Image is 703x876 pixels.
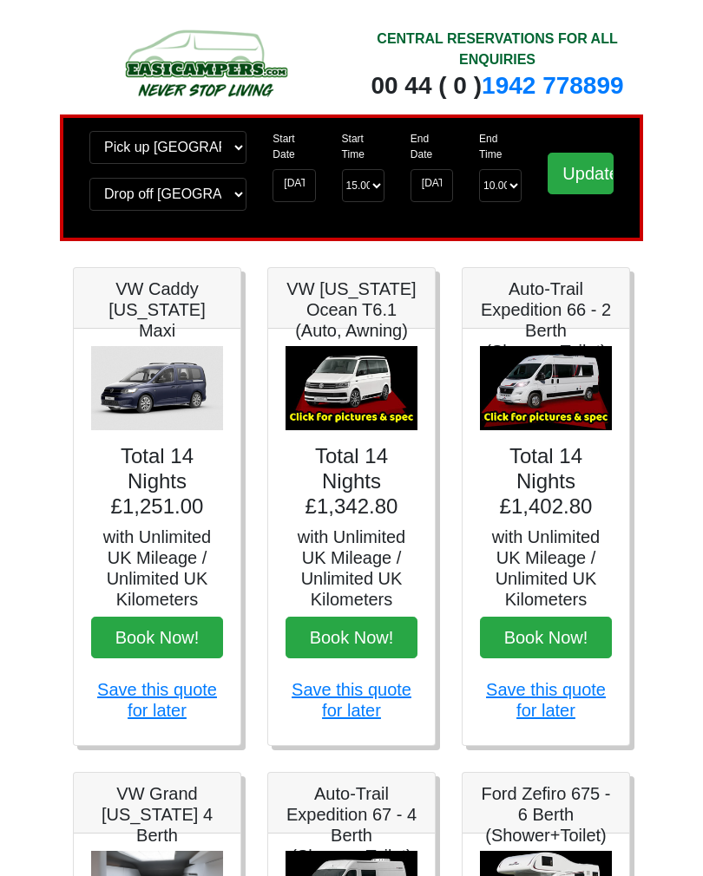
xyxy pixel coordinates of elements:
h5: VW Grand [US_STATE] 4 Berth [91,783,223,846]
h5: with Unlimited UK Mileage / Unlimited UK Kilometers [286,526,417,610]
input: Return Date [411,169,453,202]
input: Update [548,153,614,194]
a: Save this quote for later [486,680,606,720]
h5: Auto-Trail Expedition 67 - 4 Berth (Shower+Toilet) [286,783,417,866]
h5: with Unlimited UK Mileage / Unlimited UK Kilometers [91,526,223,610]
label: Start Time [342,131,384,162]
img: VW Caddy California Maxi [91,346,223,431]
img: Auto-Trail Expedition 66 - 2 Berth (Shower+Toilet) [480,346,612,431]
label: End Time [479,131,522,162]
a: 1942 778899 [482,72,624,99]
h5: VW Caddy [US_STATE] Maxi [91,278,223,341]
button: Book Now! [286,617,417,658]
h4: Total 14 Nights £1,251.00 [91,444,223,519]
a: Save this quote for later [97,680,217,720]
h5: with Unlimited UK Mileage / Unlimited UK Kilometers [480,526,612,610]
label: Start Date [273,131,315,162]
h4: Total 14 Nights £1,342.80 [286,444,417,519]
a: Save this quote for later [292,680,411,720]
button: Book Now! [91,617,223,658]
input: Start Date [273,169,315,202]
button: Book Now! [480,617,612,658]
img: campers-checkout-logo.png [73,24,338,101]
img: VW California Ocean T6.1 (Auto, Awning) [286,346,417,431]
label: End Date [411,131,453,162]
h4: Total 14 Nights £1,402.80 [480,444,612,519]
div: CENTRAL RESERVATIONS FOR ALL ENQUIRIES [365,29,630,70]
h5: VW [US_STATE] Ocean T6.1 (Auto, Awning) [286,278,417,341]
h5: Auto-Trail Expedition 66 - 2 Berth (Shower+Toilet) [480,278,612,362]
div: 00 44 ( 0 ) [365,70,630,101]
h5: Ford Zefiro 675 - 6 Berth (Shower+Toilet) [480,783,612,846]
